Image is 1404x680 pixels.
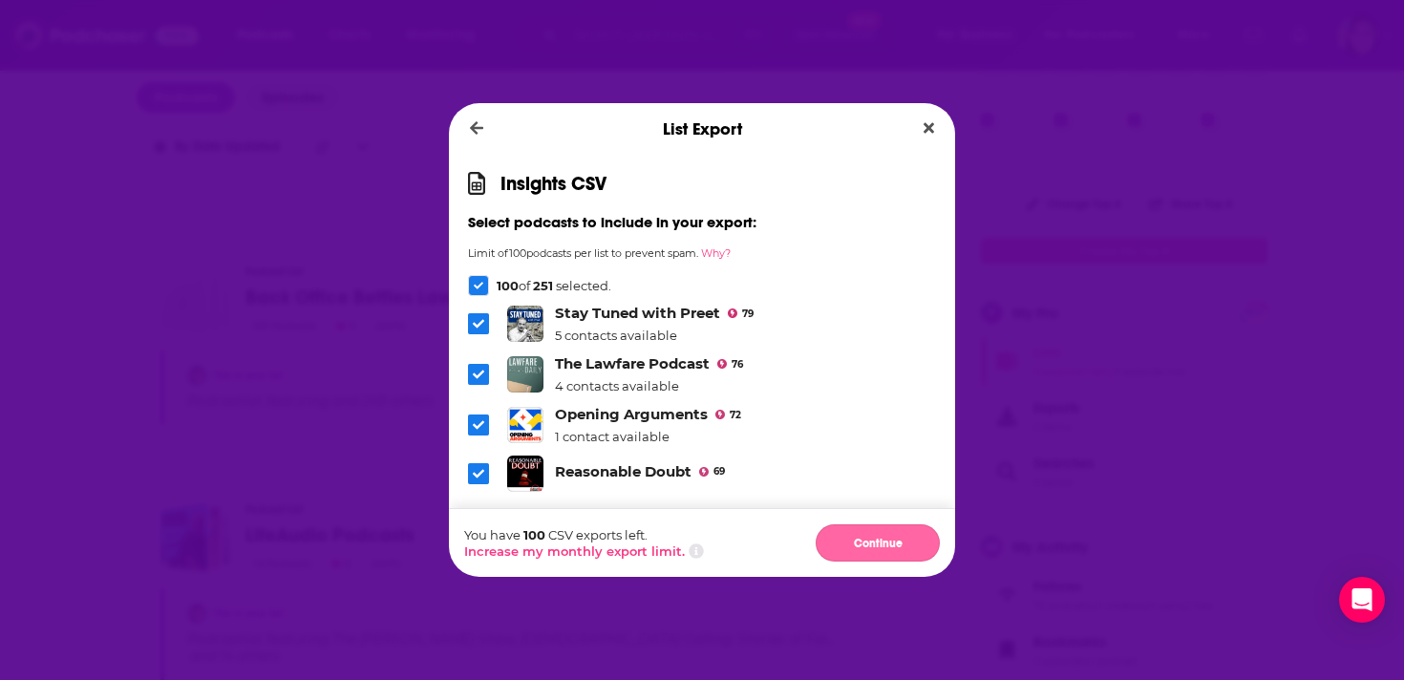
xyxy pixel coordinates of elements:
[507,456,543,492] img: Reasonable Doubt
[523,527,545,542] span: 100
[742,310,754,318] span: 79
[555,405,708,423] a: Opening Arguments
[555,354,710,372] a: The Lawfare Podcast
[713,468,725,476] span: 69
[555,304,720,322] a: Stay Tuned with Preet
[816,524,940,562] button: Continue
[507,356,543,393] img: The Lawfare Podcast
[464,527,704,542] p: You have CSV exports left.
[497,278,611,293] p: of selected.
[500,172,606,196] h1: Insights CSV
[728,308,754,318] a: 79
[468,246,936,267] div: Limit of 100 podcasts per list to prevent spam.
[732,361,743,369] span: 76
[730,412,741,419] span: 72
[533,278,553,293] span: 251
[555,429,741,444] div: 1 contact available
[701,246,731,260] button: Why?
[497,278,519,293] span: 100
[717,359,743,369] a: 76
[449,103,955,155] div: List Export
[715,410,741,419] a: 72
[699,467,725,477] a: 69
[916,117,942,140] button: Close
[507,407,543,443] img: Opening Arguments
[1339,577,1385,623] div: Open Intercom Messenger
[464,543,685,559] button: Increase my monthly export limit.
[555,378,743,393] div: 4 contacts available
[468,213,936,231] h3: Select podcasts to include in your export:
[555,462,691,480] a: Reasonable Doubt
[507,306,543,342] img: Stay Tuned with Preet
[555,328,754,343] div: 5 contacts available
